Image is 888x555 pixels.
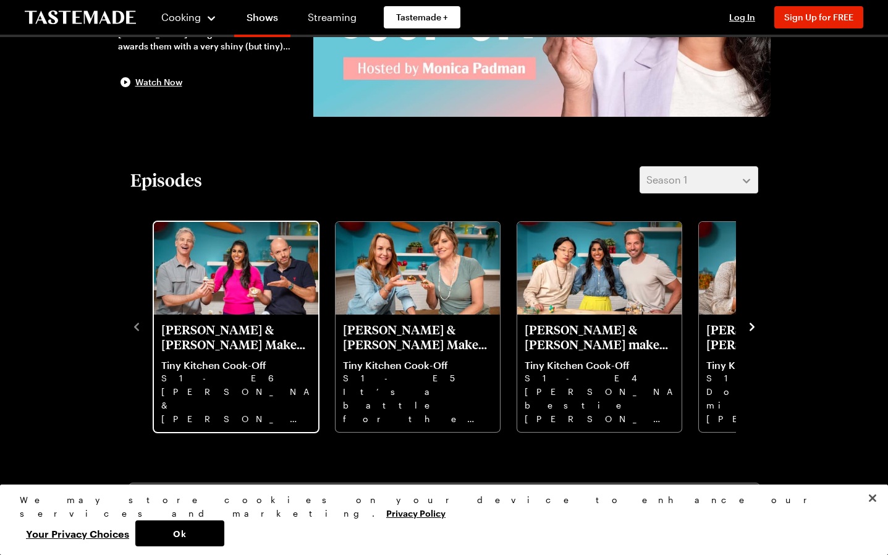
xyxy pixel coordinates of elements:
button: navigate to next item [746,318,758,333]
span: Tastemade + [396,11,448,23]
a: Tastemade + [384,6,460,28]
p: [PERSON_NAME] & [PERSON_NAME] make Tiny French Toast with Homemade Strawberry Syrup [706,322,856,352]
button: Ok [135,520,224,546]
p: S1 - E3 [706,371,856,385]
p: It’s a battle for the ages as [PERSON_NAME] & [PERSON_NAME] reunite to recreate Tiny Chili Cheese... [343,385,493,425]
a: Paul Scheer & Rob Huebel Make Tiny Carrot Cake [161,322,311,425]
button: Your Privacy Choices [20,520,135,546]
a: Shows [234,2,290,37]
p: Tiny Kitchen Cook-Off [161,359,311,371]
img: Paul Scheer & Rob Huebel Make Tiny Carrot Cake [154,222,318,315]
p: Don’t miss the [PERSON_NAME] Hills [DEMOGRAPHIC_DATA] who brunch as [PERSON_NAME] & [PERSON_NAME]... [706,385,856,425]
div: Paul Scheer & Rob Huebel Make Tiny Carrot Cake [154,222,318,432]
p: S1 - E6 [161,371,311,385]
p: Tiny Kitchen Cook-Off [343,359,493,371]
img: Lucy Lawless & Renee O'Connor Make Tiny Chili Cheese Nachos [336,222,500,315]
div: 1 / 6 [153,218,334,433]
a: To Tastemade Home Page [25,11,136,25]
p: S1 - E5 [343,371,493,385]
p: [PERSON_NAME] & [PERSON_NAME] Make Tiny Chili Cheese Nachos [343,322,493,352]
p: [PERSON_NAME] & [PERSON_NAME] make Tiny Cake Pops [525,322,674,352]
button: Sign Up for FREE [774,6,863,28]
div: Privacy [20,493,858,546]
span: Sign Up for FREE [784,12,853,22]
p: [PERSON_NAME] & [PERSON_NAME] Make Tiny Carrot Cake [161,322,311,352]
div: 2 / 6 [334,218,516,433]
div: Ryan Hansen & Jimmy O. Yang make Tiny Cake Pops [517,222,682,432]
p: S1 - E4 [525,371,674,385]
button: Close [859,485,886,512]
h2: Episodes [130,169,202,191]
button: navigate to previous item [130,318,143,333]
span: Watch Now [135,76,182,88]
button: Season 1 [640,166,758,193]
a: Ryan Hansen & Jimmy O. Yang make Tiny Cake Pops [525,322,674,425]
img: Ryan Hansen & Jimmy O. Yang make Tiny Cake Pops [517,222,682,315]
div: Lucy Lawless & Renee O'Connor Make Tiny Chili Cheese Nachos [336,222,500,432]
p: [PERSON_NAME]’s bestie [PERSON_NAME] & his [PERSON_NAME] [PERSON_NAME] make Tiny Cake Pops. [525,385,674,425]
div: We may store cookies on your device to enhance our services and marketing. [20,493,858,520]
button: Log In [717,11,767,23]
a: More information about your privacy, opens in a new tab [386,507,446,519]
div: Tori Spelling & Teddi Mellencamp make Tiny French Toast with Homemade Strawberry Syrup [699,222,863,432]
div: 4 / 6 [698,218,879,433]
p: Tiny Kitchen Cook-Off [525,359,674,371]
button: Cooking [161,2,217,32]
span: Cooking [161,11,201,23]
img: Tori Spelling & Teddi Mellencamp make Tiny French Toast with Homemade Strawberry Syrup [699,222,863,315]
span: Season 1 [646,172,687,187]
span: Log In [729,12,755,22]
a: Tori Spelling & Teddi Mellencamp make Tiny French Toast with Homemade Strawberry Syrup [706,322,856,425]
div: 3 / 6 [516,218,698,433]
p: Tiny Kitchen Cook-Off [706,359,856,371]
p: [PERSON_NAME] & [PERSON_NAME] put their cooking chops to the test as they attempt to recreate our... [161,385,311,425]
a: Lucy Lawless & Renee O'Connor Make Tiny Chili Cheese Nachos [343,322,493,425]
